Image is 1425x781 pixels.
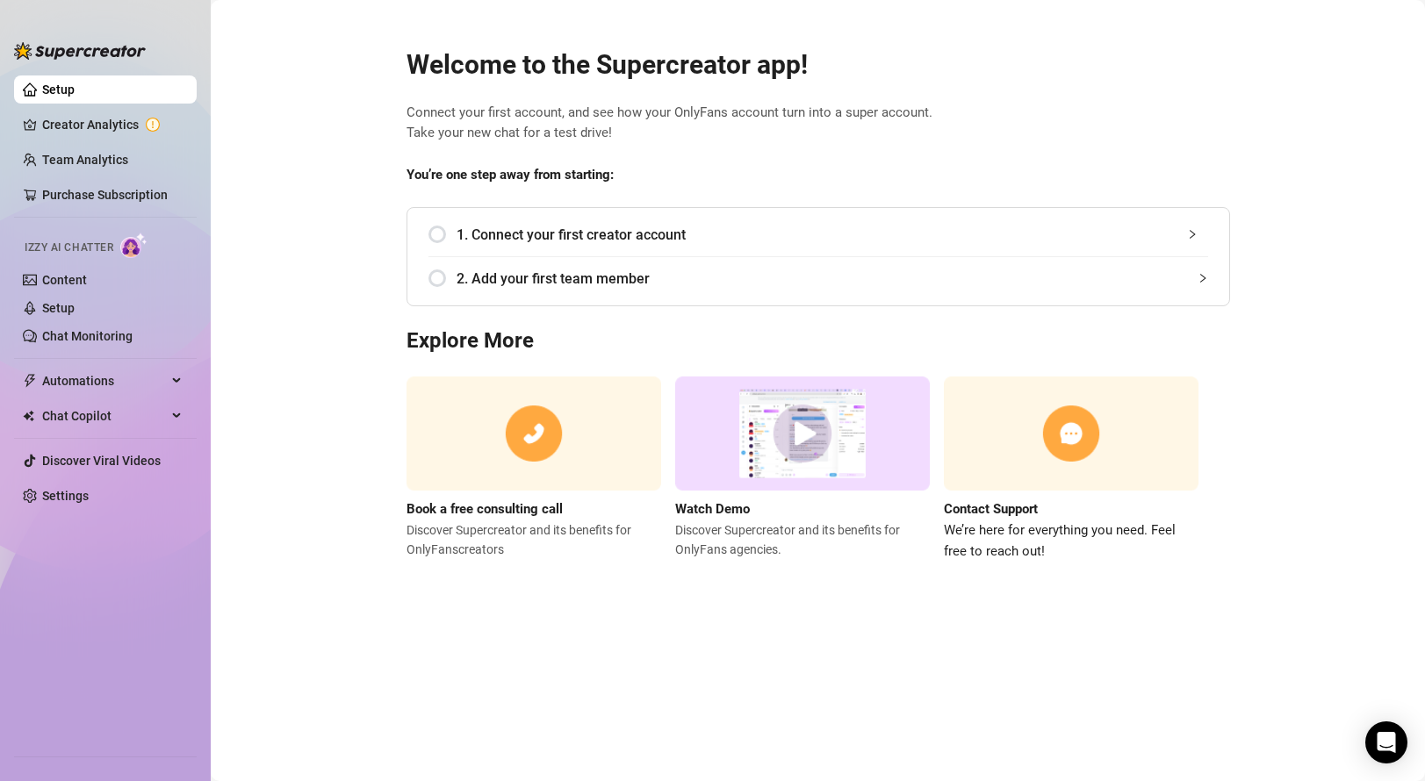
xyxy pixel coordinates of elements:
span: Chat Copilot [42,402,167,430]
span: Izzy AI Chatter [25,240,113,256]
h3: Explore More [407,327,1230,355]
strong: Contact Support [944,501,1038,517]
a: Creator Analytics exclamation-circle [42,111,183,139]
a: Setup [42,82,75,97]
span: Discover Supercreator and its benefits for OnlyFans agencies. [675,520,930,559]
span: 2. Add your first team member [457,268,1208,290]
strong: Watch Demo [675,501,750,517]
div: 2. Add your first team member [428,257,1208,300]
img: supercreator demo [675,376,930,491]
a: Chat Monitoring [42,329,133,343]
strong: You’re one step away from starting: [407,167,614,183]
a: Book a free consulting callDiscover Supercreator and its benefits for OnlyFanscreators [407,376,661,562]
span: We’re here for everything you need. Feel free to reach out! [944,520,1198,562]
a: Content [42,273,87,287]
h2: Welcome to the Supercreator app! [407,48,1230,82]
a: Purchase Subscription [42,181,183,209]
a: Settings [42,489,89,503]
img: contact support [944,376,1198,491]
span: 1. Connect your first creator account [457,224,1208,246]
div: 1. Connect your first creator account [428,213,1208,256]
a: Discover Viral Videos [42,454,161,468]
a: Setup [42,301,75,315]
div: Open Intercom Messenger [1365,721,1407,763]
span: Automations [42,367,167,395]
span: thunderbolt [23,374,37,388]
strong: Book a free consulting call [407,501,563,517]
a: Team Analytics [42,153,128,167]
img: Chat Copilot [23,410,34,422]
span: Connect your first account, and see how your OnlyFans account turn into a super account. Take you... [407,103,1230,144]
a: Watch DemoDiscover Supercreator and its benefits for OnlyFans agencies. [675,376,930,562]
img: AI Chatter [120,233,148,258]
img: consulting call [407,376,661,491]
span: collapsed [1187,229,1198,240]
img: logo-BBDzfeDw.svg [14,42,146,60]
span: collapsed [1198,273,1208,283]
span: Discover Supercreator and its benefits for OnlyFans creators [407,520,661,559]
